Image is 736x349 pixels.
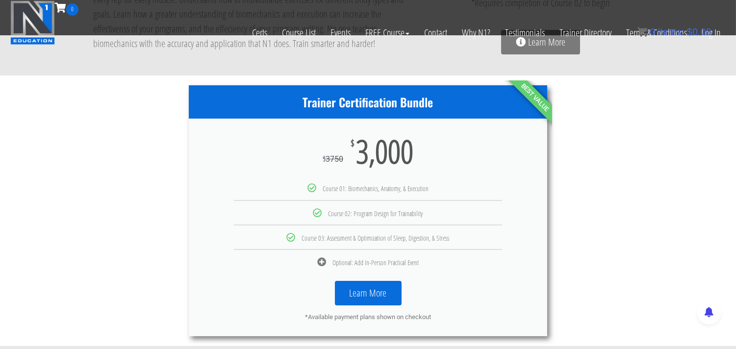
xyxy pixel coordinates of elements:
span: Course 02: Program Design for Trainability [329,209,423,218]
a: Trainer Directory [552,16,619,50]
img: n1-education [10,0,55,45]
a: Terms & Conditions [619,16,694,50]
a: 0 [55,1,78,14]
a: Certs [245,16,275,50]
a: Contact [417,16,455,50]
bdi: 0.00 [687,26,711,37]
a: 0 items: $0.00 [637,26,711,37]
img: icon11.png [637,27,647,37]
span: Optional: Add In-Person Practical Event [332,258,419,267]
div: 3750 [323,154,343,164]
span: $ [323,153,326,164]
span: 0 [650,26,655,37]
span: 0 [66,3,78,16]
span: Course 03: Assessment & Optimization of Sleep, Digestion, & Stress [302,233,450,243]
a: FREE Course [358,16,417,50]
a: Learn More [335,281,402,305]
a: Why N1? [455,16,498,50]
div: Best Value [478,41,591,154]
span: 3,000 [356,138,413,164]
span: Course 01: Biomechanics, Anatomy, & Execution [323,184,429,193]
a: Events [323,16,358,50]
span: $ [687,26,692,37]
a: Course List [275,16,323,50]
span: $ [351,138,355,148]
span: items: [658,26,684,37]
a: Log In [694,16,728,50]
a: Testimonials [498,16,552,50]
div: *Available payment plans shown on checkout [203,313,533,322]
h3: Trainer Certification Bundle [189,95,547,109]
